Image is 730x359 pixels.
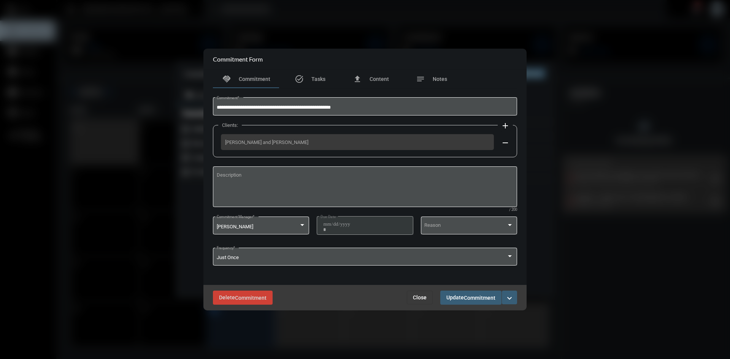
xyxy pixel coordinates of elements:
[416,74,425,84] mat-icon: notes
[433,76,447,82] span: Notes
[235,295,267,301] span: Commitment
[501,121,510,130] mat-icon: add
[295,74,304,84] mat-icon: task_alt
[505,294,514,303] mat-icon: expand_more
[239,76,270,82] span: Commitment
[509,208,517,212] mat-hint: / 200
[213,55,263,63] h2: Commitment Form
[370,76,389,82] span: Content
[407,291,433,304] button: Close
[222,74,231,84] mat-icon: handshake
[218,122,242,128] label: Clients:
[217,224,253,229] span: [PERSON_NAME]
[311,76,325,82] span: Tasks
[446,294,495,300] span: Update
[501,138,510,147] mat-icon: remove
[353,74,362,84] mat-icon: file_upload
[217,255,239,260] span: Just Once
[225,139,490,145] span: [PERSON_NAME] and [PERSON_NAME]
[440,291,501,305] button: UpdateCommitment
[219,294,267,300] span: Delete
[213,291,273,305] button: DeleteCommitment
[464,295,495,301] span: Commitment
[413,294,427,300] span: Close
